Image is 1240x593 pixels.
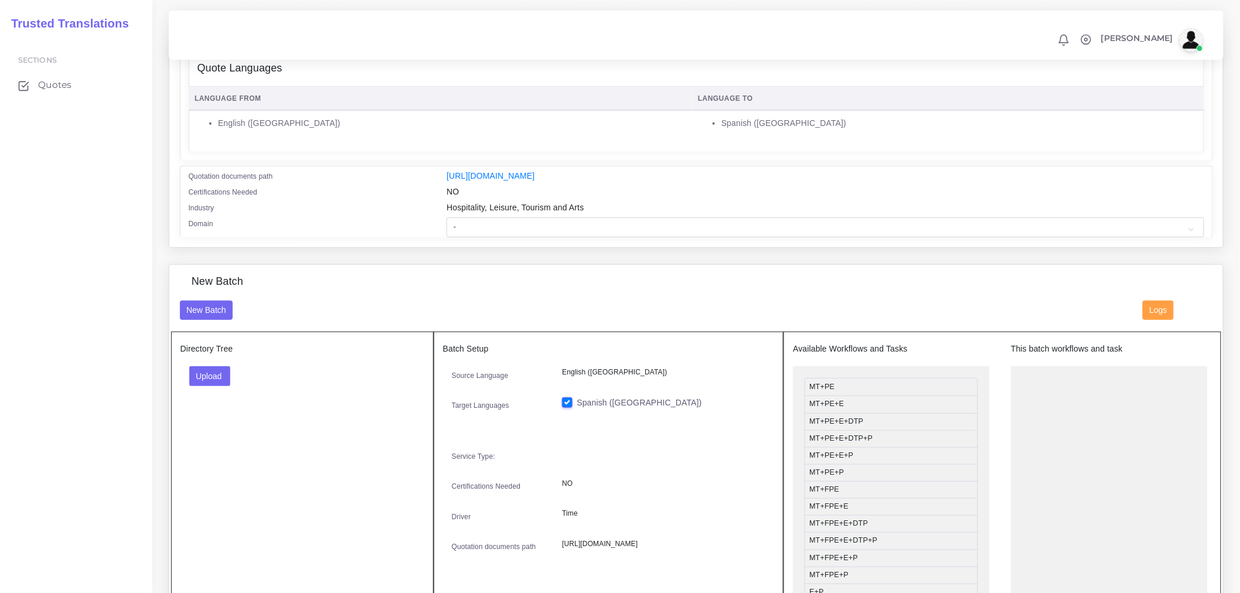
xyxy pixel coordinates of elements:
label: Service Type: [452,451,495,462]
li: MT+FPE+E [805,498,978,516]
h5: Available Workflows and Tasks [793,344,990,354]
label: Spanish ([GEOGRAPHIC_DATA]) [577,397,701,409]
label: Quotation documents path [189,171,273,182]
label: Domain [189,219,213,229]
li: MT+PE+P [805,464,978,482]
label: Target Languages [452,400,509,411]
a: Trusted Translations [3,14,129,33]
label: Driver [452,512,471,522]
h5: Batch Setup [443,344,775,354]
li: MT+PE [805,378,978,396]
li: MT+PE+E+P [805,447,978,465]
label: Quotation documents path [452,541,536,552]
li: MT+FPE [805,481,978,499]
li: MT+FPE+E+P [805,550,978,567]
h2: Trusted Translations [3,16,129,30]
li: English ([GEOGRAPHIC_DATA]) [218,117,686,129]
a: Quotes [9,73,144,97]
p: Time [562,507,765,520]
button: Logs [1143,301,1174,321]
div: NO [438,186,1212,202]
th: Language To [692,87,1204,111]
h5: Directory Tree [180,344,424,354]
th: Language From [189,87,692,111]
span: Sections [18,56,57,64]
a: [URL][DOMAIN_NAME] [447,171,534,180]
label: Certifications Needed [189,187,258,197]
span: Logs [1150,305,1167,315]
li: MT+FPE+E+DTP+P [805,532,978,550]
span: Quotes [38,79,71,91]
p: English ([GEOGRAPHIC_DATA]) [562,366,765,379]
p: NO [562,478,765,490]
h4: Quote Languages [197,62,282,75]
span: [PERSON_NAME] [1101,34,1173,42]
li: MT+FPE+E+DTP [805,515,978,533]
h5: This batch workflows and task [1011,344,1208,354]
li: MT+FPE+P [805,567,978,584]
li: MT+PE+E+DTP+P [805,430,978,448]
p: [URL][DOMAIN_NAME] [562,538,765,550]
li: MT+PE+E [805,396,978,413]
li: MT+PE+E+DTP [805,413,978,431]
li: Spanish ([GEOGRAPHIC_DATA]) [721,117,1198,129]
img: avatar [1180,28,1203,52]
a: [PERSON_NAME]avatar [1095,28,1207,52]
div: Hospitality, Leisure, Tourism and Arts [438,202,1212,217]
label: Industry [189,203,214,213]
button: New Batch [180,301,233,321]
label: Certifications Needed [452,481,521,492]
label: Source Language [452,370,509,381]
button: Upload [189,366,231,386]
a: New Batch [180,305,233,314]
h4: New Batch [192,275,243,288]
